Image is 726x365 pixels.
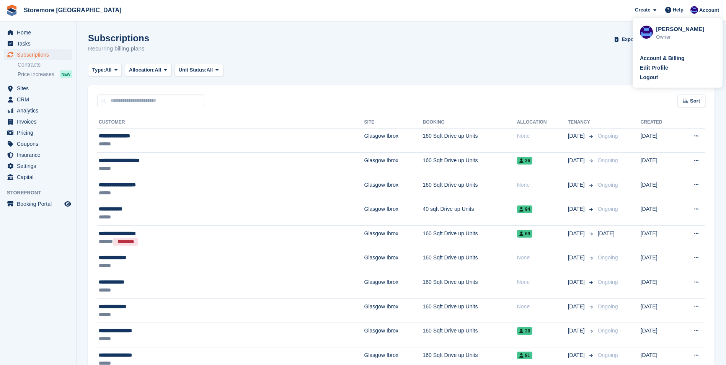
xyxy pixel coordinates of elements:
span: Home [17,27,63,38]
span: Ongoing [598,206,618,212]
td: 160 Sqft Drive up Units [423,128,517,153]
td: [DATE] [641,226,678,250]
span: 94 [517,205,532,213]
td: [DATE] [641,274,678,299]
span: Pricing [17,127,63,138]
td: 160 Sqft Drive up Units [423,323,517,347]
span: Ongoing [598,157,618,163]
th: Allocation [517,116,568,129]
span: [DATE] [568,278,586,286]
div: Edit Profile [640,64,668,72]
span: [DATE] [568,132,586,140]
a: Price increases NEW [18,70,72,78]
span: Sort [690,97,700,105]
span: All [105,66,112,74]
td: 160 Sqft Drive up Units [423,226,517,250]
span: 38 [517,327,532,335]
span: [DATE] [568,303,586,311]
th: Site [364,116,423,129]
span: Help [673,6,684,14]
a: Edit Profile [640,64,715,72]
td: Glasgow Ibrox [364,298,423,323]
td: Glasgow Ibrox [364,323,423,347]
div: None [517,132,568,140]
a: menu [4,172,72,182]
span: CRM [17,94,63,105]
span: Sites [17,83,63,94]
a: menu [4,150,72,160]
span: 26 [517,157,532,165]
span: Tasks [17,38,63,49]
span: Storefront [7,189,76,197]
th: Created [641,116,678,129]
span: Ongoing [598,279,618,285]
button: Type: All [88,64,122,77]
span: Ongoing [598,352,618,358]
td: Glasgow Ibrox [364,226,423,250]
span: Subscriptions [17,49,63,60]
span: Price increases [18,71,54,78]
a: menu [4,116,72,127]
td: [DATE] [641,250,678,274]
span: [DATE] [568,327,586,335]
span: Ongoing [598,254,618,261]
span: 91 [517,352,532,359]
td: 160 Sqft Drive up Units [423,250,517,274]
span: Create [635,6,650,14]
td: Glasgow Ibrox [364,153,423,177]
td: [DATE] [641,298,678,323]
a: menu [4,94,72,105]
div: Account & Billing [640,54,685,62]
td: [DATE] [641,323,678,347]
div: None [517,278,568,286]
div: [PERSON_NAME] [656,25,715,32]
span: Type: [92,66,105,74]
a: menu [4,161,72,171]
a: Account & Billing [640,54,715,62]
a: menu [4,127,72,138]
span: Settings [17,161,63,171]
td: [DATE] [641,177,678,201]
th: Customer [97,116,364,129]
div: NEW [60,70,72,78]
th: Tenancy [568,116,595,129]
td: 160 Sqft Drive up Units [423,298,517,323]
a: Contracts [18,61,72,68]
span: [DATE] [568,181,586,189]
img: Angela [690,6,698,14]
td: [DATE] [641,153,678,177]
a: Storemore [GEOGRAPHIC_DATA] [21,4,124,16]
span: Capital [17,172,63,182]
a: menu [4,27,72,38]
span: Ongoing [598,133,618,139]
td: 160 Sqft Drive up Units [423,177,517,201]
span: Booking Portal [17,199,63,209]
span: 69 [517,230,532,238]
button: Allocation: All [125,64,171,77]
span: [DATE] [568,254,586,262]
span: Unit Status: [179,66,207,74]
span: All [155,66,161,74]
span: [DATE] [568,205,586,213]
span: [DATE] [598,230,615,236]
h1: Subscriptions [88,33,149,43]
td: [DATE] [641,201,678,226]
span: Allocation: [129,66,155,74]
td: Glasgow Ibrox [364,128,423,153]
td: 40 sqft Drive up Units [423,201,517,226]
div: None [517,181,568,189]
td: Glasgow Ibrox [364,177,423,201]
a: menu [4,38,72,49]
span: [DATE] [568,351,586,359]
span: [DATE] [568,156,586,165]
td: [DATE] [641,128,678,153]
a: menu [4,199,72,209]
p: Recurring billing plans [88,44,149,53]
a: menu [4,83,72,94]
button: Unit Status: All [175,64,223,77]
button: Export [613,33,646,46]
td: Glasgow Ibrox [364,201,423,226]
span: Insurance [17,150,63,160]
td: 160 Sqft Drive up Units [423,274,517,299]
img: stora-icon-8386f47178a22dfd0bd8f6a31ec36ba5ce8667c1dd55bd0f319d3a0aa187defe.svg [6,5,18,16]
